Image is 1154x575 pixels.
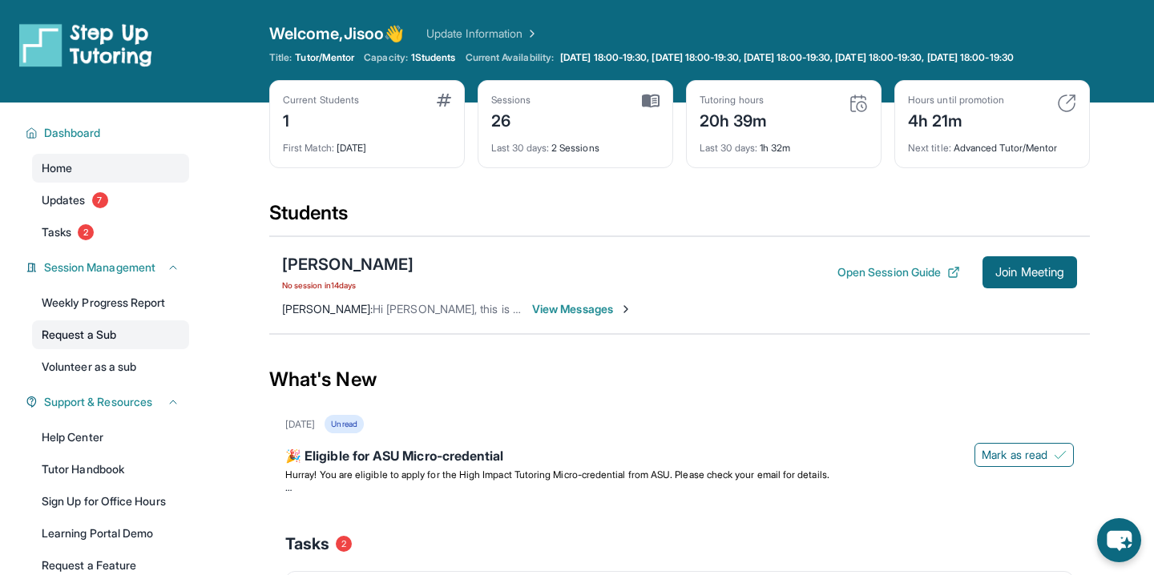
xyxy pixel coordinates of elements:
span: Tasks [285,533,329,555]
span: 1 Students [411,51,456,64]
img: card [437,94,451,107]
div: Tutoring hours [700,94,768,107]
div: [DATE] [283,132,451,155]
div: 🎉 Eligible for ASU Micro-credential [285,446,1074,468]
span: Next title : [908,142,951,154]
img: card [1057,94,1076,113]
a: Sign Up for Office Hours [32,487,189,516]
div: 4h 21m [908,107,1004,132]
span: No session in 14 days [282,279,414,292]
div: 1h 32m [700,132,868,155]
span: First Match : [283,142,334,154]
span: 7 [92,192,108,208]
div: [DATE] [285,418,315,431]
a: Help Center [32,423,189,452]
div: 2 Sessions [491,132,660,155]
div: Advanced Tutor/Mentor [908,132,1076,155]
a: Weekly Progress Report [32,288,189,317]
span: Last 30 days : [700,142,757,154]
span: Tasks [42,224,71,240]
span: [DATE] 18:00-19:30, [DATE] 18:00-19:30, [DATE] 18:00-19:30, [DATE] 18:00-19:30, [DATE] 18:00-19:30 [560,51,1014,64]
span: Welcome, Jisoo 👋 [269,22,404,45]
span: Hi [PERSON_NAME], this is Jisoo. I will actually be able to join the session [DATE] at 6pm if [PE... [373,302,1124,316]
a: Volunteer as a sub [32,352,189,381]
img: Mark as read [1054,448,1067,461]
span: Mark as read [982,447,1047,463]
span: [PERSON_NAME] : [282,302,373,316]
div: [PERSON_NAME] [282,253,414,275]
a: Home [32,154,189,183]
button: Session Management [38,259,180,275]
a: Tasks2 [32,218,189,247]
img: logo [19,22,152,67]
a: Updates7 [32,186,189,215]
span: 2 [78,224,94,240]
a: Learning Portal Demo [32,519,189,548]
button: chat-button [1097,518,1141,562]
button: Mark as read [974,443,1074,467]
a: Update Information [426,26,539,42]
div: What's New [269,344,1090,415]
button: Support & Resources [38,394,180,410]
span: Updates [42,192,86,208]
button: Dashboard [38,125,180,141]
span: Session Management [44,259,155,275]
a: Request a Sub [32,320,189,349]
button: Open Session Guide [837,264,960,280]
span: Last 30 days : [491,142,549,154]
a: [DATE] 18:00-19:30, [DATE] 18:00-19:30, [DATE] 18:00-19:30, [DATE] 18:00-19:30, [DATE] 18:00-19:30 [557,51,1017,64]
span: Hurray! You are eligible to apply for the High Impact Tutoring Micro-credential from ASU. Please ... [285,468,829,481]
div: 1 [283,107,359,132]
span: Title: [269,51,292,64]
img: Chevron-Right [619,303,632,316]
div: Students [269,200,1090,235]
button: Join Meeting [983,256,1077,288]
a: Tutor Handbook [32,455,189,484]
span: Capacity: [364,51,408,64]
span: Tutor/Mentor [295,51,354,64]
div: Sessions [491,94,531,107]
span: 2 [336,536,352,552]
span: Home [42,160,72,176]
img: card [642,94,660,108]
img: Chevron Right [523,26,539,42]
span: Support & Resources [44,394,152,410]
span: Dashboard [44,125,101,141]
span: Join Meeting [995,267,1064,277]
span: View Messages [532,301,632,317]
div: Current Students [283,94,359,107]
img: card [849,94,868,113]
div: 26 [491,107,531,132]
div: Unread [325,415,363,433]
span: Current Availability: [466,51,554,64]
div: 20h 39m [700,107,768,132]
div: Hours until promotion [908,94,1004,107]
